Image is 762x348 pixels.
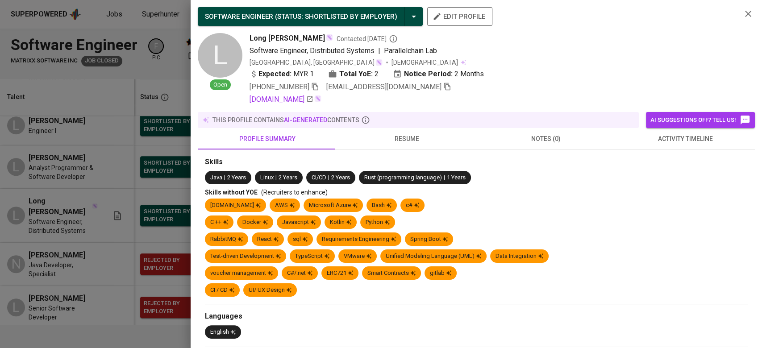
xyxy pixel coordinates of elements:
[375,69,379,79] span: 2
[210,286,234,294] div: CI / CD
[344,252,371,261] div: VMware
[293,235,308,244] div: sql
[242,218,268,227] div: Docker
[378,46,380,56] span: |
[482,133,610,145] span: notes (0)
[210,235,243,244] div: RabbitMQ
[406,201,419,210] div: c#
[372,201,391,210] div: Bash
[250,94,313,105] a: [DOMAIN_NAME]
[287,269,312,278] div: C#/.net
[444,174,445,182] span: |
[282,218,316,227] div: Javascript
[249,286,291,294] div: UI/ UX Design
[314,95,321,102] img: magic_wand.svg
[227,174,246,181] span: 2 Years
[210,252,281,261] div: Test-driven Development
[257,235,279,244] div: React
[326,34,333,41] img: magic_wand.svg
[210,174,222,181] span: Java
[337,34,398,43] span: Contacted [DATE]
[295,252,329,261] div: TypeScript
[646,112,755,128] button: AI suggestions off? Tell us!
[205,157,748,167] div: Skills
[339,69,373,79] b: Total YoE:
[279,174,297,181] span: 2 Years
[210,218,228,227] div: C ++
[275,201,295,210] div: AWS
[650,115,750,125] span: AI suggestions off? Tell us!
[275,12,397,21] span: ( STATUS : Shortlisted by Employer )
[275,174,277,182] span: |
[250,69,314,79] div: MYR 1
[224,174,225,182] span: |
[404,69,453,79] b: Notice Period:
[258,69,291,79] b: Expected:
[210,81,231,89] span: Open
[198,33,242,78] div: L
[342,133,471,145] span: resume
[205,311,748,322] div: Languages
[330,218,351,227] div: Kotlin
[250,33,325,44] span: Long [PERSON_NAME]
[210,328,236,336] div: English
[621,133,750,145] span: activity timeline
[260,174,274,181] span: Linux
[284,116,327,124] span: AI-generated
[447,174,466,181] span: 1 Years
[331,174,350,181] span: 2 Years
[250,46,375,55] span: Software Engineer, Distributed Systems
[261,189,328,196] span: (Recruiters to enhance)
[326,83,441,91] span: [EMAIL_ADDRESS][DOMAIN_NAME]
[205,12,273,21] span: SOFTWARE ENGINEER
[327,269,353,278] div: ERC721
[434,11,485,22] span: edit profile
[384,46,437,55] span: Parallelchain Lab
[410,235,448,244] div: Spring Boot
[312,174,326,181] span: CI/CD
[367,269,416,278] div: Smart Contracts
[250,58,383,67] div: [GEOGRAPHIC_DATA], [GEOGRAPHIC_DATA]
[389,34,398,43] svg: By Batam recruiter
[427,7,492,26] button: edit profile
[386,252,481,261] div: Unified Modeling Language (UML)
[210,269,273,278] div: voucher management
[210,201,261,210] div: [DOMAIN_NAME]
[309,201,358,210] div: Microsoft Azure
[366,218,390,227] div: Python
[328,174,329,182] span: |
[205,189,258,196] span: Skills without YOE
[430,269,451,278] div: gitlab
[393,69,484,79] div: 2 Months
[250,83,309,91] span: [PHONE_NUMBER]
[322,235,396,244] div: Requirements Engineering
[496,252,543,261] div: Data Integration
[198,7,423,26] button: SOFTWARE ENGINEER (STATUS: Shortlisted by Employer)
[212,116,359,124] p: this profile contains contents
[203,133,332,145] span: profile summary
[427,12,492,20] a: edit profile
[364,174,442,181] span: Rust (programming language)
[391,58,459,67] span: [DEMOGRAPHIC_DATA]
[375,59,383,66] img: magic_wand.svg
